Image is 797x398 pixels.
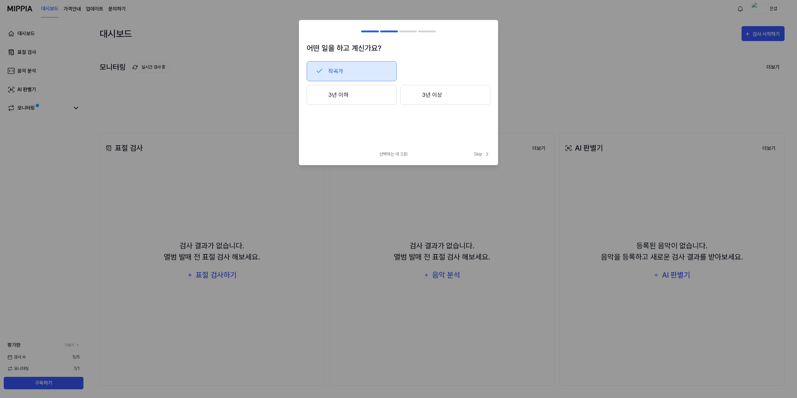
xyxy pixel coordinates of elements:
[473,151,490,157] button: Skip
[474,151,490,157] span: Skip
[400,85,490,105] button: 3년 이상
[307,61,397,81] button: 작곡가
[379,151,408,157] span: 선택하는 데 3초!
[307,85,397,105] button: 3년 이하
[307,43,490,54] h1: 어떤 일을 하고 계신가요?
